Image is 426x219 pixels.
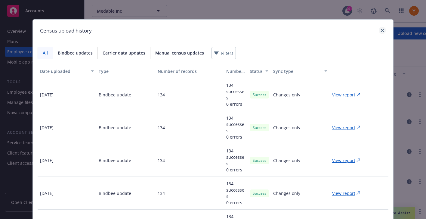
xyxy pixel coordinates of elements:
[40,68,87,74] div: Date uploaded
[158,92,165,98] p: 134
[250,124,269,131] div: Success
[273,190,300,196] p: Changes only
[332,157,365,164] a: View report
[332,92,355,98] p: View report
[226,167,245,173] p: 0 errors
[158,157,165,164] p: 134
[40,190,54,196] p: [DATE]
[226,199,245,206] p: 0 errors
[226,82,245,101] p: 134 successes
[273,92,300,98] p: Changes only
[332,124,355,131] p: View report
[38,64,96,78] button: Date uploaded
[332,157,355,164] p: View report
[99,124,131,131] p: Bindbee update
[332,124,365,131] a: View report
[226,180,245,199] p: 134 successes
[226,115,245,134] p: 134 successes
[247,64,271,78] button: Status
[250,68,262,74] div: Status
[99,92,131,98] p: Bindbee update
[271,64,329,78] button: Sync type
[332,190,365,196] a: View report
[226,148,245,167] p: 134 successes
[103,50,145,56] span: Carrier data updates
[43,50,48,56] span: All
[155,64,224,78] button: Number of records
[273,68,320,74] div: Sync type
[226,68,245,74] div: Number of successes/errors
[158,124,165,131] p: 134
[158,190,165,196] p: 134
[273,157,300,164] p: Changes only
[96,64,155,78] button: Type
[250,157,269,164] div: Success
[273,124,300,131] p: Changes only
[40,124,54,131] p: [DATE]
[158,68,221,74] div: Number of records
[226,101,245,107] p: 0 errors
[221,50,233,56] span: Filters
[224,64,247,78] button: Number of successes/errors
[226,134,245,140] p: 0 errors
[332,190,355,196] p: View report
[40,27,92,35] h1: Census upload history
[250,91,269,99] div: Success
[99,68,153,74] div: Type
[99,190,131,196] p: Bindbee update
[40,92,54,98] p: [DATE]
[332,92,365,98] a: View report
[58,50,93,56] span: Bindbee updates
[99,157,131,164] p: Bindbee update
[40,157,54,164] p: [DATE]
[250,189,269,197] div: Success
[213,49,235,58] span: Filters
[379,27,386,34] a: close
[211,47,236,59] button: Filters
[155,50,204,56] span: Manual census updates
